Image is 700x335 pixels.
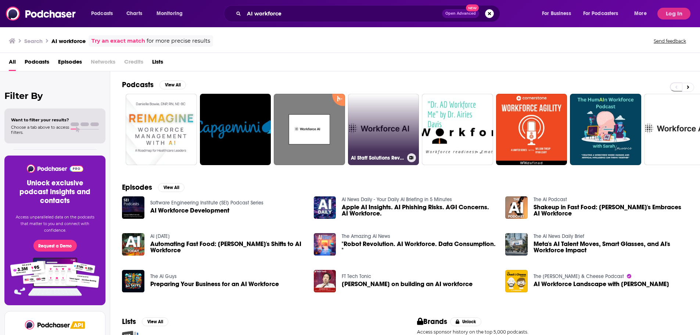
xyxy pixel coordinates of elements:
[6,7,76,21] img: Podchaser - Follow, Share and Rate Podcasts
[58,56,82,71] a: Episodes
[122,233,144,256] img: Automating Fast Food: Wendy's Shifts to AI Workforce
[150,273,177,279] a: The AI Guys
[158,183,184,192] button: View All
[445,12,476,15] span: Open Advanced
[417,317,448,326] h2: Brands
[342,241,496,253] a: "Robot Revolution. AI Workforce. Data Consumption. "
[244,8,442,19] input: Search podcasts, credits, & more...
[442,9,479,18] button: Open AdvancedNew
[122,80,186,89] a: PodcastsView All
[122,317,136,326] h2: Lists
[122,196,144,219] img: AI Workforce Development
[122,270,144,292] img: Preparing Your Business for an AI Workforce
[159,81,186,89] button: View All
[578,8,629,19] button: open menu
[150,200,263,206] a: Software Engineering Institute (SEI) Podcast Series
[314,196,336,219] img: Apple AI Insights. AI Phishing Risks. AGI Concerns. AI Workforce.
[152,56,163,71] a: Lists
[122,80,154,89] h2: Podcasts
[534,281,669,287] span: AI Workforce Landscape with [PERSON_NAME]
[91,37,145,45] a: Try an exact match
[51,38,86,44] h3: AI workforce
[11,117,69,122] span: Want to filter your results?
[13,179,97,205] h3: Unlock exclusive podcast insights and contacts
[505,196,528,219] img: Shakeup in Fast Food: Wendy's Embraces AI Workforce
[147,37,210,45] span: for more precise results
[450,317,481,326] button: Unlock
[657,8,690,19] button: Log In
[348,94,419,165] a: AI Staff Solutions Revolutionizing Workforce Efficiency and Business Growth
[24,38,43,44] h3: Search
[142,317,168,326] button: View All
[534,281,669,287] a: AI Workforce Landscape with Lord Nat Wei
[342,281,473,287] span: [PERSON_NAME] on building an AI workforce
[534,241,688,253] a: Meta's AI Talent Moves, Smart Glasses, and AI's Workforce Impact
[314,270,336,292] img: Andrew Ng on building an AI workforce
[126,8,142,19] span: Charts
[505,233,528,256] img: Meta's AI Talent Moves, Smart Glasses, and AI's Workforce Impact
[150,233,170,239] a: AI Today
[505,270,528,292] img: AI Workforce Landscape with Lord Nat Wei
[629,8,656,19] button: open menu
[86,8,122,19] button: open menu
[8,257,102,296] img: Pro Features
[13,214,97,234] p: Access unparalleled data on the podcasts that matter to you and connect with confidence.
[150,281,279,287] a: Preparing Your Business for an AI Workforce
[534,204,688,217] a: Shakeup in Fast Food: Wendy's Embraces AI Workforce
[9,56,16,71] a: All
[542,8,571,19] span: For Business
[91,8,113,19] span: Podcasts
[150,207,229,214] a: AI Workforce Development
[122,8,147,19] a: Charts
[342,273,371,279] a: FT Tech Tonic
[122,317,168,326] a: ListsView All
[11,125,69,135] span: Choose a tab above to access filters.
[417,329,689,335] p: Access sponsor history on the top 5,000 podcasts.
[25,320,71,329] img: Podchaser - Follow, Share and Rate Podcasts
[33,240,77,252] button: Request a Demo
[342,196,452,203] a: AI News Daily - Your Daily AI Briefing in 5 Minutes
[351,155,404,161] h3: AI Staff Solutions Revolutionizing Workforce Efficiency and Business Growth
[231,5,507,22] div: Search podcasts, credits, & more...
[534,196,567,203] a: The AI Podcast
[342,233,390,239] a: The Amazing AI News
[151,8,192,19] button: open menu
[122,183,184,192] a: EpisodesView All
[150,241,305,253] a: Automating Fast Food: Wendy's Shifts to AI Workforce
[651,38,688,44] button: Send feedback
[124,56,143,71] span: Credits
[4,90,105,101] h2: Filter By
[342,281,473,287] a: Andrew Ng on building an AI workforce
[534,273,624,279] a: The Chad & Cheese Podcast
[534,204,688,217] span: Shakeup in Fast Food: [PERSON_NAME]'s Embraces AI Workforce
[634,8,647,19] span: More
[122,183,152,192] h2: Episodes
[342,204,496,217] a: Apple AI Insights. AI Phishing Risks. AGI Concerns. AI Workforce.
[466,4,479,11] span: New
[314,233,336,256] img: "Robot Revolution. AI Workforce. Data Consumption. "
[25,56,49,71] a: Podcasts
[583,8,618,19] span: For Podcasters
[70,321,85,329] img: Podchaser API banner
[91,56,115,71] span: Networks
[150,241,305,253] span: Automating Fast Food: [PERSON_NAME]'s Shifts to AI Workforce
[534,233,584,239] a: The AI News Daily Brief
[26,164,84,173] img: Podchaser - Follow, Share and Rate Podcasts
